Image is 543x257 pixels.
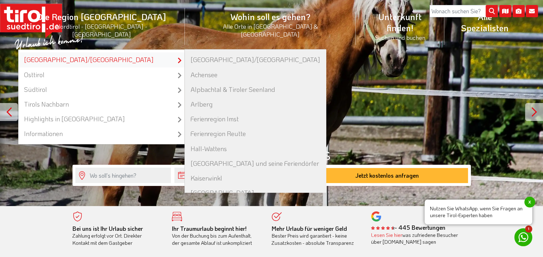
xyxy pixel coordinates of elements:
div: was zufriedene Besucher über [DOMAIN_NAME] sagen [371,232,460,246]
h1: Fohlenhof Ebbs [72,143,471,163]
span: Nutzen Sie WhatsApp, wenn Sie Fragen an unsere Tirol-Experten haben [425,200,532,224]
a: Südtirol [18,82,184,97]
a: Tirols Nachbarn [18,97,184,112]
a: Alle Spezialisten [444,3,525,41]
a: Alpbachtal & Tiroler Seenland [185,82,326,97]
a: 1 Nutzen Sie WhatsApp, wenn Sie Fragen an unsere Tirol-Experten habenx [514,228,532,246]
a: Hall-Wattens [185,141,326,156]
a: [GEOGRAPHIC_DATA]/[GEOGRAPHIC_DATA] [18,52,184,67]
a: Lesen Sie hier [371,232,402,238]
a: Wohin soll es gehen?Alle Orte in [GEOGRAPHIC_DATA] & [GEOGRAPHIC_DATA] [185,3,356,46]
a: Ferienregion Reutte [185,126,326,141]
b: - 445 Bewertungen [371,224,445,231]
img: google [371,211,381,221]
a: Achensee [185,67,326,82]
button: Jetzt kostenlos anfragen [306,168,468,183]
a: Highlights in [GEOGRAPHIC_DATA] [18,112,184,126]
b: Bei uns ist Ihr Urlaub sicher [72,225,143,232]
a: Unterkunft finden!Suchen und buchen [356,3,444,49]
input: Wonach suchen Sie? [430,5,498,17]
small: Suchen und buchen [364,33,436,41]
i: Fotogalerie [512,5,525,17]
a: Informationen [18,126,184,141]
a: Arlberg [185,97,326,112]
a: [GEOGRAPHIC_DATA]/[GEOGRAPHIC_DATA] [185,52,326,67]
a: Osttirol [18,67,184,82]
div: Zahlung erfolgt vor Ort. Direkter Kontakt mit dem Gastgeber [72,225,162,247]
a: Die Region [GEOGRAPHIC_DATA]Nordtirol - [GEOGRAPHIC_DATA] - [GEOGRAPHIC_DATA] [18,3,185,46]
span: x [524,197,535,207]
a: Kaiserwinkl [185,171,326,186]
small: Alle Orte in [GEOGRAPHIC_DATA] & [GEOGRAPHIC_DATA] [193,22,347,38]
a: [GEOGRAPHIC_DATA] und seine Feriendörfer [185,156,326,171]
b: Mehr Urlaub für weniger Geld [272,225,347,232]
a: [GEOGRAPHIC_DATA] [185,186,326,200]
small: Nordtirol - [GEOGRAPHIC_DATA] - [GEOGRAPHIC_DATA] [27,22,176,38]
span: 1 [525,225,532,233]
input: Wo soll's hingehen? [75,168,171,183]
i: Kontakt [526,5,538,17]
a: Ferienregion Imst [185,112,326,126]
div: Von der Buchung bis zum Aufenthalt, der gesamte Ablauf ist unkompliziert [172,225,261,247]
input: Anreise [174,168,237,183]
i: Karte öffnen [499,5,511,17]
b: Ihr Traumurlaub beginnt hier! [172,225,247,232]
div: Bester Preis wird garantiert - keine Zusatzkosten - absolute Transparenz [272,225,361,247]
